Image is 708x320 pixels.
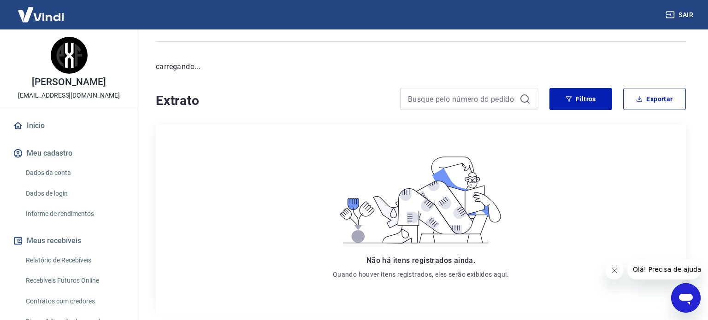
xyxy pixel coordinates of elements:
[22,251,127,270] a: Relatório de Recebíveis
[623,88,686,110] button: Exportar
[11,143,127,163] button: Meu cadastro
[664,6,697,23] button: Sair
[671,283,701,313] iframe: Botão para abrir a janela de mensagens
[11,231,127,251] button: Meus recebíveis
[627,259,701,279] iframe: Mensagem da empresa
[11,116,127,136] a: Início
[156,61,686,72] p: carregando...
[549,88,612,110] button: Filtros
[51,37,88,74] img: 5df3a2bf-b856-4063-a07d-edbbc826e362.jpeg
[11,0,71,29] img: Vindi
[156,92,389,110] h4: Extrato
[22,271,127,290] a: Recebíveis Futuros Online
[22,292,127,311] a: Contratos com credores
[22,204,127,223] a: Informe de rendimentos
[32,77,106,87] p: [PERSON_NAME]
[333,270,509,279] p: Quando houver itens registrados, eles serão exibidos aqui.
[605,261,624,279] iframe: Fechar mensagem
[18,91,120,100] p: [EMAIL_ADDRESS][DOMAIN_NAME]
[366,256,475,265] span: Não há itens registrados ainda.
[22,184,127,203] a: Dados de login
[22,163,127,182] a: Dados da conta
[6,6,77,14] span: Olá! Precisa de ajuda?
[408,92,516,106] input: Busque pelo número do pedido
